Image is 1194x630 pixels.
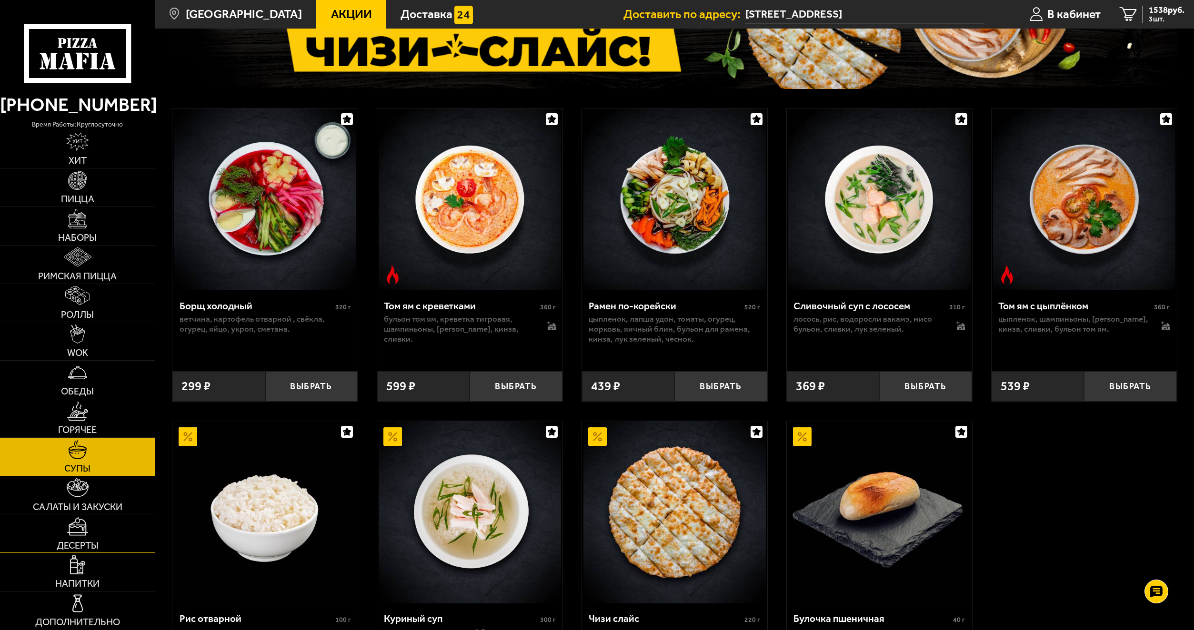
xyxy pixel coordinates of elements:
span: Роллы [61,310,94,320]
img: Булочка пшеничная [788,421,971,603]
a: АкционныйЧизи слайс [582,421,767,603]
img: Акционный [588,427,607,446]
img: Акционный [179,427,197,446]
a: Рамен по-корейски [582,108,767,291]
div: Том ям с креветками [384,300,537,312]
p: бульон том ям, креветка тигровая, шампиньоны, [PERSON_NAME], кинза, сливки. [384,314,534,344]
span: 320 г [335,303,351,311]
span: 539 ₽ [1001,380,1030,393]
button: Выбрать [879,371,972,402]
span: Доставка [401,8,452,20]
span: Супы [64,464,90,473]
span: Римская пицца [38,272,117,281]
p: лосось, рис, водоросли вакамэ, мисо бульон, сливки, лук зеленый. [793,314,944,334]
img: Рис отварной [174,421,356,603]
img: Акционный [793,427,812,446]
a: Острое блюдоТом ям с креветками [377,108,562,291]
span: Акции [331,8,372,20]
span: 360 г [1154,303,1170,311]
img: Акционный [383,427,402,446]
a: Острое блюдоТом ям с цыплёнком [992,108,1177,291]
span: 439 ₽ [591,380,620,393]
span: Наборы [58,233,97,243]
span: В кабинет [1047,8,1101,20]
span: Пицца [61,195,94,204]
span: Хит [69,156,87,166]
span: Обеды [61,387,94,396]
p: ветчина, картофель отварной , свёкла, огурец, яйцо, укроп, сметана. [180,314,351,334]
img: Том ям с цыплёнком [993,108,1175,291]
img: Острое блюдо [383,266,402,284]
div: Рамен по-корейски [589,300,742,312]
p: цыпленок, шампиньоны, [PERSON_NAME], кинза, сливки, бульон том ям. [998,314,1149,334]
span: [GEOGRAPHIC_DATA] [186,8,302,20]
span: 100 г [335,616,351,624]
span: 3 шт. [1149,15,1184,23]
img: 15daf4d41897b9f0e9f617042186c801.svg [454,6,473,24]
span: Доставить по адресу: [623,8,745,20]
span: 310 г [949,303,965,311]
a: Сливочный суп с лососем [787,108,972,291]
img: Сливочный суп с лососем [788,108,971,291]
div: Булочка пшеничная [793,612,951,624]
img: Том ям с креветками [379,108,561,291]
span: 220 г [744,616,760,624]
span: 599 ₽ [386,380,415,393]
img: Чизи слайс [583,421,766,603]
div: Чизи слайс [589,612,742,624]
span: 40 г [953,616,965,624]
a: АкционныйРис отварной [172,421,358,603]
input: Ваш адрес доставки [745,6,984,23]
div: Том ям с цыплёнком [998,300,1152,312]
div: Рис отварной [180,612,333,624]
button: Выбрать [265,371,358,402]
span: Горячее [58,425,97,435]
a: Борщ холодный [172,108,358,291]
span: 1538 руб. [1149,6,1184,14]
span: WOK [67,348,88,358]
span: Дополнительно [35,618,120,627]
span: Салаты и закуски [33,502,122,512]
a: АкционныйБулочка пшеничная [787,421,972,603]
span: 360 г [540,303,556,311]
button: Выбрать [470,371,562,402]
img: Борщ холодный [174,108,356,291]
div: Борщ холодный [180,300,333,312]
a: АкционныйКуриный суп [377,421,562,603]
span: Десерты [57,541,99,551]
button: Выбрать [1084,371,1176,402]
span: Санкт-Петербург, Софийская улица, 30к1 [745,6,984,23]
img: Острое блюдо [998,266,1016,284]
p: цыпленок, лапша удон, томаты, огурец, морковь, яичный блин, бульон для рамена, кинза, лук зеленый... [589,314,760,344]
span: 520 г [744,303,760,311]
img: Куриный суп [379,421,561,603]
span: 369 ₽ [796,380,825,393]
span: Напитки [55,579,100,589]
span: 300 г [540,616,556,624]
img: Рамен по-корейски [583,108,766,291]
div: Сливочный суп с лососем [793,300,947,312]
span: 299 ₽ [181,380,211,393]
button: Выбрать [674,371,767,402]
div: Куриный суп [384,612,537,624]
